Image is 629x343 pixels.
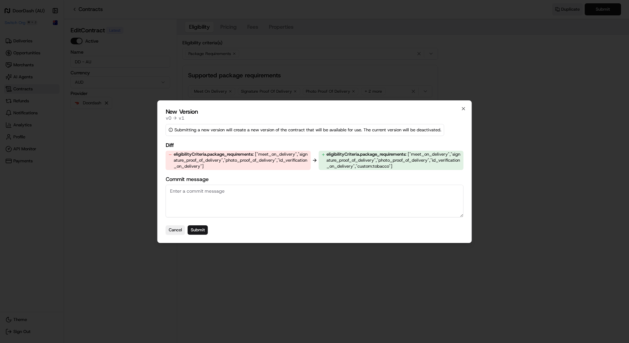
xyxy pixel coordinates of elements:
span: ["meet_on_delivery","signature_proof_of_delivery","photo_proof_of_delivery","id_verification_on_d... [174,151,308,169]
h2: New Version [166,109,464,115]
p: Submitting a new version will create a new version of the contract that will be available for use... [174,127,441,133]
button: Submit [188,225,208,235]
label: Commit message [166,175,464,183]
button: Cancel [166,225,185,235]
div: v 0 v 1 [166,115,464,121]
h3: Diff [166,141,464,149]
span: ["meet_on_delivery","signature_proof_of_delivery","photo_proof_of_delivery","id_verification_on_d... [326,151,460,169]
span: eligibilityCriteria.package_requirements : [174,151,254,157]
span: eligibilityCriteria.package_requirements : [326,151,406,157]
